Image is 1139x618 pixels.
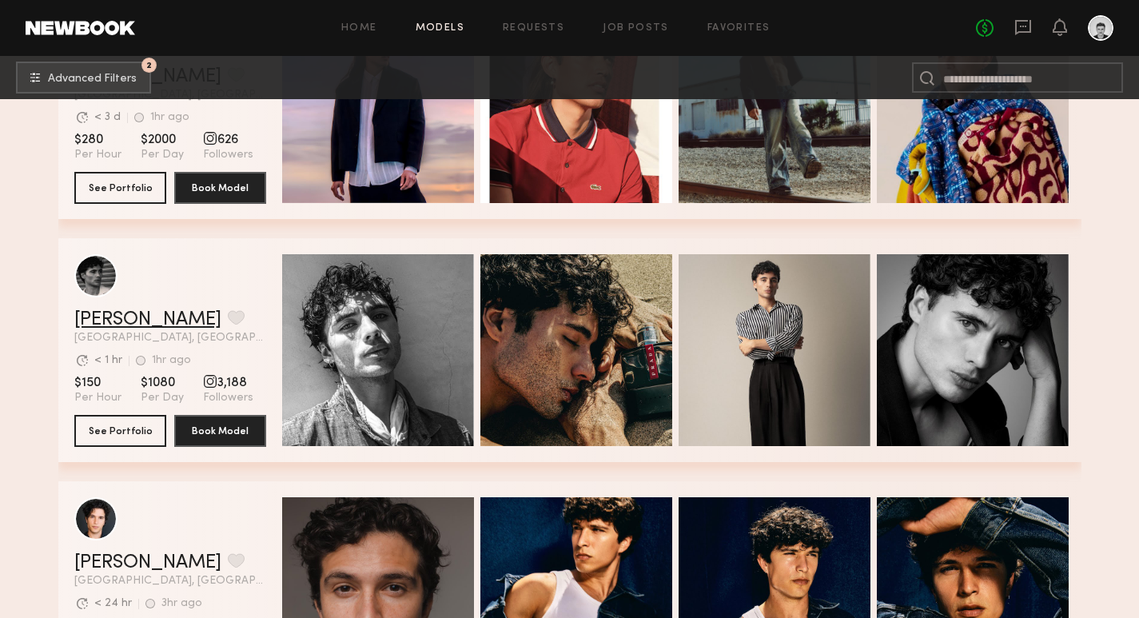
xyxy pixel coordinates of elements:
span: $150 [74,375,121,391]
span: Per Hour [74,148,121,162]
a: Job Posts [603,23,669,34]
span: $2000 [141,132,184,148]
span: 3,188 [203,375,253,391]
div: < 3 d [94,112,121,123]
span: Followers [203,148,253,162]
span: 626 [203,132,253,148]
button: Book Model [174,172,266,204]
span: $1080 [141,375,184,391]
span: $280 [74,132,121,148]
span: Per Day [141,391,184,405]
a: Requests [503,23,564,34]
span: [GEOGRAPHIC_DATA], [GEOGRAPHIC_DATA] [74,333,266,344]
span: [GEOGRAPHIC_DATA], [GEOGRAPHIC_DATA] [74,576,266,587]
a: Home [341,23,377,34]
div: 3hr ago [161,598,202,609]
span: Followers [203,391,253,405]
span: Per Hour [74,391,121,405]
a: [PERSON_NAME] [74,310,221,329]
button: 2Advanced Filters [16,62,151,94]
div: < 1 hr [94,355,122,366]
div: 1hr ago [152,355,191,366]
button: See Portfolio [74,415,166,447]
button: See Portfolio [74,172,166,204]
a: Models [416,23,464,34]
div: < 24 hr [94,598,132,609]
span: Per Day [141,148,184,162]
span: 2 [146,62,152,69]
div: 1hr ago [150,112,189,123]
button: Book Model [174,415,266,447]
a: Favorites [707,23,771,34]
span: Advanced Filters [48,74,137,85]
a: [PERSON_NAME] [74,553,221,572]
